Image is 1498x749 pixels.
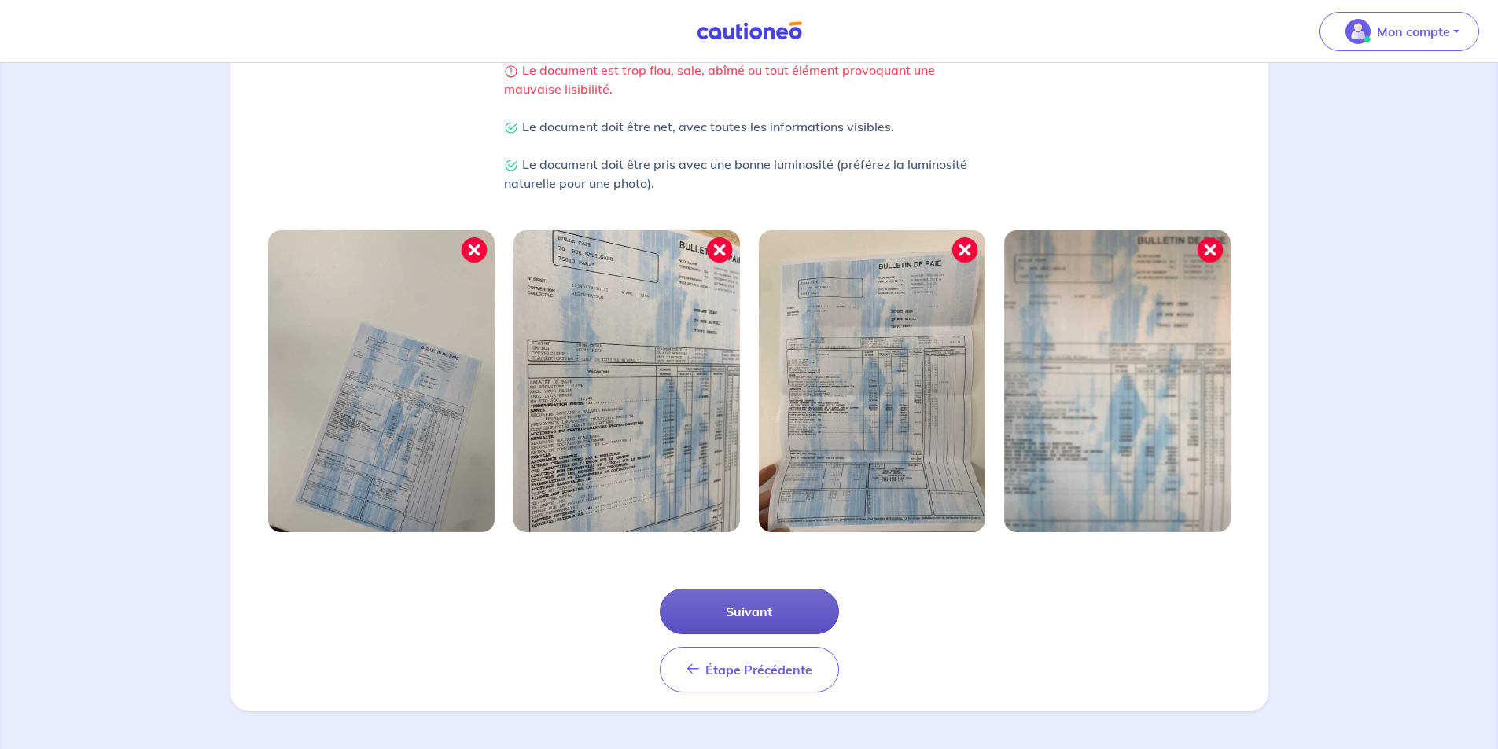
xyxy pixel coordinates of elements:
button: Étape Précédente [660,647,839,692]
img: Cautioneo [690,21,808,41]
button: Suivant [660,589,839,634]
img: Check [504,121,518,135]
p: Le document doit être net, avec toutes les informations visibles. Le document doit être pris avec... [504,117,995,193]
img: Image mal cadrée 2 [513,230,740,532]
img: Check [504,159,518,173]
img: Image mal cadrée 3 [759,230,985,532]
span: Étape Précédente [705,662,812,677]
img: Image mal cadrée 4 [1004,230,1231,532]
img: illu_account_valid_menu.svg [1345,19,1371,44]
img: Image mal cadrée 1 [268,230,495,532]
img: Warning [504,64,518,79]
p: Le document est trop flou, sale, abîmé ou tout élément provoquant une mauvaise lisibilité. [504,61,995,98]
button: illu_account_valid_menu.svgMon compte [1319,12,1479,51]
p: Mon compte [1377,22,1450,41]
